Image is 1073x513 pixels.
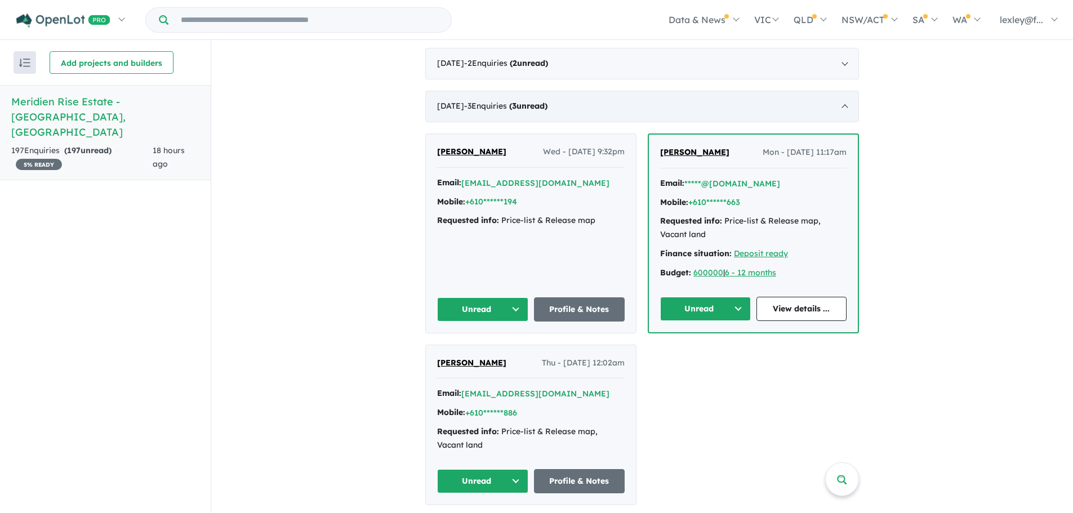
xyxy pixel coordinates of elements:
[509,101,547,111] strong: ( unread)
[171,8,449,32] input: Try estate name, suburb, builder or developer
[660,146,729,159] a: [PERSON_NAME]
[660,267,691,278] strong: Budget:
[534,297,625,322] a: Profile & Notes
[534,469,625,493] a: Profile & Notes
[11,144,153,171] div: 197 Enquir ies
[542,356,625,370] span: Thu - [DATE] 12:02am
[19,59,30,67] img: sort.svg
[693,267,723,278] a: 600000
[734,248,788,258] a: Deposit ready
[67,145,81,155] span: 197
[725,267,776,278] a: 6 - 12 months
[437,197,465,207] strong: Mobile:
[513,58,517,68] span: 2
[461,388,609,400] button: [EMAIL_ADDRESS][DOMAIN_NAME]
[512,101,517,111] span: 3
[437,177,461,188] strong: Email:
[437,388,461,398] strong: Email:
[437,469,528,493] button: Unread
[464,58,548,68] span: - 2 Enquir ies
[425,48,859,79] div: [DATE]
[660,197,688,207] strong: Mobile:
[660,215,847,242] div: Price-list & Release map, Vacant land
[660,266,847,280] div: |
[16,159,62,170] span: 5 % READY
[756,297,847,321] a: View details ...
[464,101,547,111] span: - 3 Enquir ies
[660,248,732,258] strong: Finance situation:
[1000,14,1043,25] span: lexley@f...
[50,51,173,74] button: Add projects and builders
[437,215,499,225] strong: Requested info:
[543,145,625,159] span: Wed - [DATE] 9:32pm
[437,214,625,227] div: Price-list & Release map
[437,407,465,417] strong: Mobile:
[660,178,684,188] strong: Email:
[16,14,110,28] img: Openlot PRO Logo White
[510,58,548,68] strong: ( unread)
[437,358,506,368] span: [PERSON_NAME]
[437,426,499,436] strong: Requested info:
[437,145,506,159] a: [PERSON_NAME]
[437,146,506,157] span: [PERSON_NAME]
[153,145,185,169] span: 18 hours ago
[437,425,625,452] div: Price-list & Release map, Vacant land
[437,356,506,370] a: [PERSON_NAME]
[11,94,199,140] h5: Meridien Rise Estate - [GEOGRAPHIC_DATA] , [GEOGRAPHIC_DATA]
[425,91,859,122] div: [DATE]
[660,297,751,321] button: Unread
[461,177,609,189] button: [EMAIL_ADDRESS][DOMAIN_NAME]
[763,146,847,159] span: Mon - [DATE] 11:17am
[660,216,722,226] strong: Requested info:
[64,145,112,155] strong: ( unread)
[437,297,528,322] button: Unread
[660,147,729,157] span: [PERSON_NAME]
